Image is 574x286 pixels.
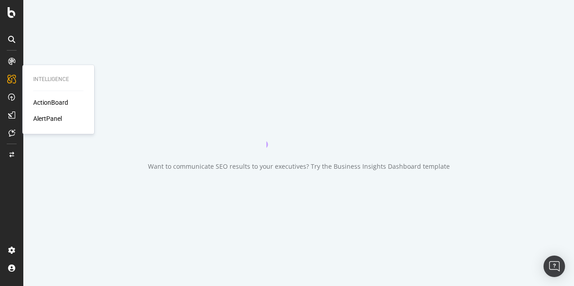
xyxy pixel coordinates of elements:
div: animation [266,115,331,148]
a: ActionBoard [33,98,68,107]
div: Intelligence [33,76,83,83]
div: Want to communicate SEO results to your executives? Try the Business Insights Dashboard template [148,162,450,171]
a: AlertPanel [33,114,62,123]
div: Open Intercom Messenger [544,256,565,277]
